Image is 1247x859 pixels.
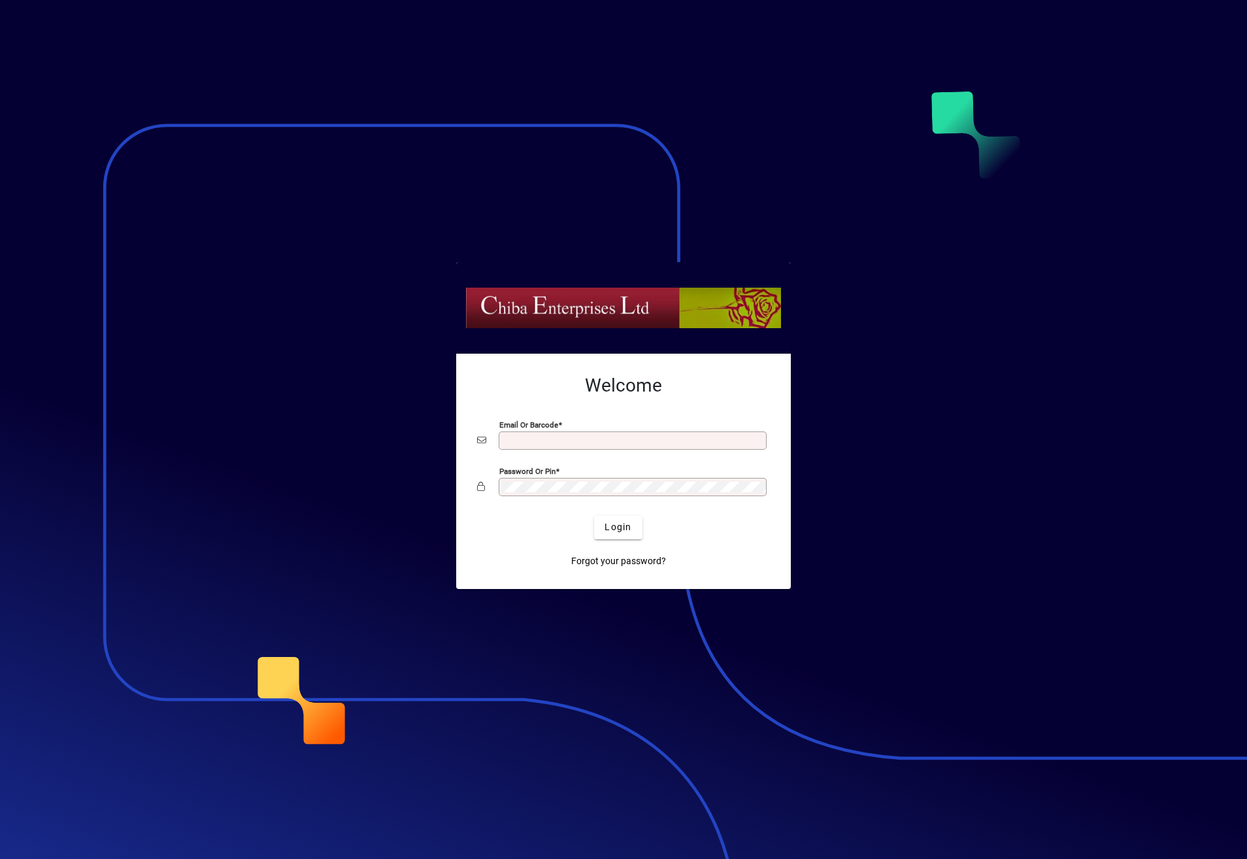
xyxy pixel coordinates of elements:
[499,420,558,429] mat-label: Email or Barcode
[499,466,556,475] mat-label: Password or Pin
[594,516,642,539] button: Login
[477,375,770,397] h2: Welcome
[566,550,671,573] a: Forgot your password?
[571,554,666,568] span: Forgot your password?
[605,520,631,534] span: Login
